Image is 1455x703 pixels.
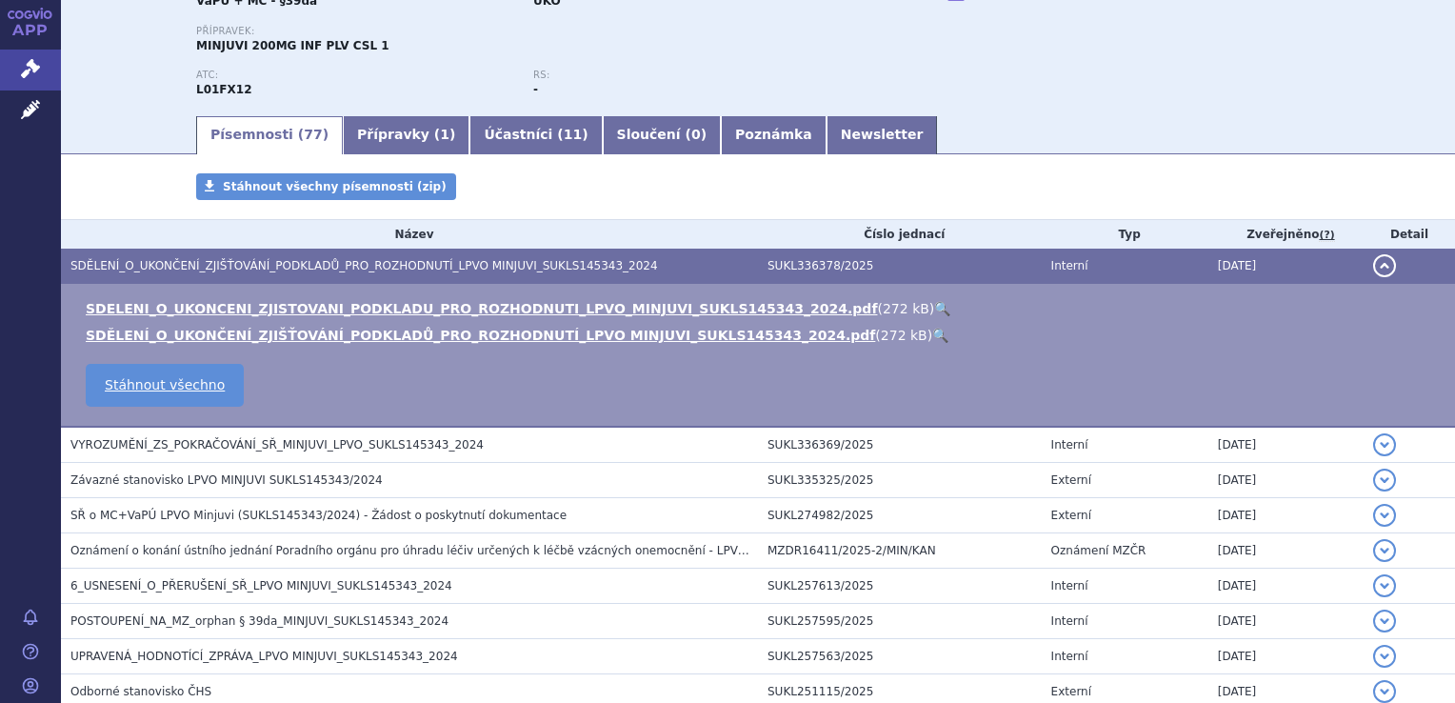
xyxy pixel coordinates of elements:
a: 🔍 [934,301,950,316]
td: [DATE] [1208,249,1364,284]
td: [DATE] [1208,639,1364,674]
span: Externí [1051,509,1091,522]
span: Oznámení o konání ústního jednání Poradního orgánu pro úhradu léčiv určených k léčbě vzácných one... [70,544,795,557]
span: Stáhnout všechny písemnosti (zip) [223,180,447,193]
button: detail [1373,539,1396,562]
li: ( ) [86,326,1436,345]
td: [DATE] [1208,427,1364,463]
span: SŘ o MC+VaPÚ LPVO Minjuvi (SUKLS145343/2024) - Žádost o poskytnutí dokumentace [70,509,567,522]
button: detail [1373,610,1396,633]
p: ATC: [196,70,514,81]
span: Interní [1051,614,1088,628]
td: SUKL336378/2025 [758,249,1042,284]
strong: - [533,83,538,96]
span: Závazné stanovisko LPVO MINJUVI SUKLS145343/2024 [70,473,383,487]
span: Interní [1051,438,1088,452]
td: SUKL257595/2025 [758,604,1042,639]
th: Číslo jednací [758,220,1042,249]
p: Přípravek: [196,26,870,37]
span: Odborné stanovisko ČHS [70,685,211,698]
span: POSTOUPENÍ_NA_MZ_orphan § 39da_MINJUVI_SUKLS145343_2024 [70,614,448,628]
td: SUKL257613/2025 [758,569,1042,604]
a: Stáhnout všechno [86,364,244,407]
span: 1 [440,127,449,142]
th: Zveřejněno [1208,220,1364,249]
strong: TAFASITAMAB [196,83,252,96]
span: Interní [1051,650,1088,663]
button: detail [1373,680,1396,703]
a: Sloučení (0) [603,116,721,154]
th: Detail [1364,220,1455,249]
span: Externí [1051,685,1091,698]
span: 272 kB [883,301,929,316]
abbr: (?) [1319,229,1334,242]
span: 272 kB [881,328,927,343]
td: SUKL336369/2025 [758,427,1042,463]
span: Externí [1051,473,1091,487]
button: detail [1373,645,1396,668]
span: 11 [564,127,582,142]
span: SDĚLENÍ_O_UKONČENÍ_ZJIŠŤOVÁNÍ_PODKLADŮ_PRO_ROZHODNUTÍ_LPVO MINJUVI_SUKLS145343_2024 [70,259,658,272]
td: [DATE] [1208,604,1364,639]
button: detail [1373,574,1396,597]
td: SUKL257563/2025 [758,639,1042,674]
button: detail [1373,469,1396,492]
span: UPRAVENÁ_HODNOTÍCÍ_ZPRÁVA_LPVO MINJUVI_SUKLS145343_2024 [70,650,458,663]
td: [DATE] [1208,533,1364,569]
span: 6_USNESENÍ_O_PŘERUŠENÍ_SŘ_LPVO MINJUVI_SUKLS145343_2024 [70,579,452,593]
a: Newsletter [827,116,938,154]
a: Přípravky (1) [343,116,469,154]
span: VYROZUMĚNÍ_ZS_POKRAČOVÁNÍ_SŘ_MINJUVI_LPVO_SUKLS145343_2024 [70,438,484,452]
th: Typ [1042,220,1208,249]
button: detail [1373,254,1396,277]
a: Písemnosti (77) [196,116,343,154]
span: Oznámení MZČR [1051,544,1146,557]
button: detail [1373,433,1396,456]
li: ( ) [86,299,1436,318]
span: Interní [1051,579,1088,593]
td: MZDR16411/2025-2/MIN/KAN [758,533,1042,569]
td: [DATE] [1208,463,1364,498]
span: MINJUVI 200MG INF PLV CSL 1 [196,39,389,52]
span: 0 [691,127,701,142]
th: Název [61,220,758,249]
span: 77 [304,127,322,142]
button: detail [1373,504,1396,527]
td: [DATE] [1208,498,1364,533]
span: Interní [1051,259,1088,272]
a: Stáhnout všechny písemnosti (zip) [196,173,456,200]
p: RS: [533,70,851,81]
a: 🔍 [932,328,948,343]
td: [DATE] [1208,569,1364,604]
a: SDĚLENÍ_O_UKONČENÍ_ZJIŠŤOVÁNÍ_PODKLADŮ_PRO_ROZHODNUTÍ_LPVO MINJUVI_SUKLS145343_2024.pdf [86,328,875,343]
a: SDELENI_O_UKONCENI_ZJISTOVANI_PODKLADU_PRO_ROZHODNUTI_LPVO_MINJUVI_SUKLS145343_2024.pdf [86,301,877,316]
td: SUKL274982/2025 [758,498,1042,533]
td: SUKL335325/2025 [758,463,1042,498]
a: Účastníci (11) [469,116,602,154]
a: Poznámka [721,116,827,154]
